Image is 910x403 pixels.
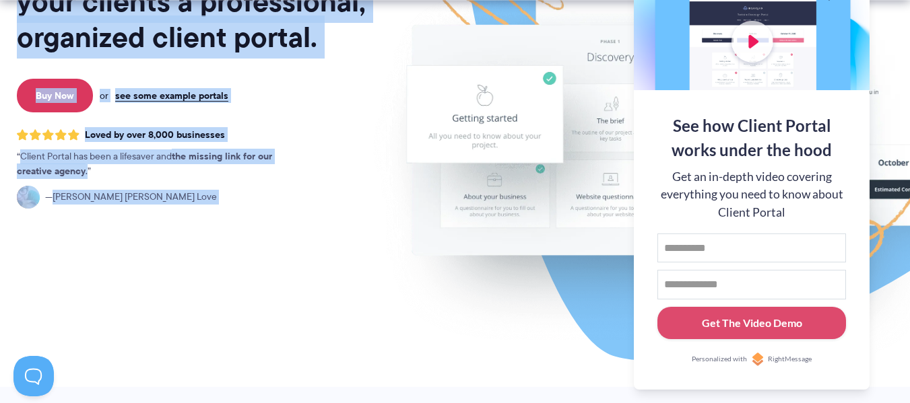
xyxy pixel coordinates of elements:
[751,353,765,366] img: Personalized with RightMessage
[45,190,217,205] span: [PERSON_NAME] [PERSON_NAME] Love
[13,356,54,396] iframe: Toggle Customer Support
[17,79,93,112] a: Buy Now
[692,354,747,365] span: Personalized with
[17,149,272,178] strong: the missing link for our creative agency
[115,89,228,102] a: see some example portals
[768,354,812,365] span: RightMessage
[85,129,225,141] span: Loved by over 8,000 businesses
[100,89,108,102] span: or
[702,315,802,331] div: Get The Video Demo
[657,353,846,366] a: Personalized withRightMessage
[657,168,846,221] div: Get an in-depth video covering everything you need to know about Client Portal
[657,114,846,162] div: See how Client Portal works under the hood
[17,149,300,179] p: Client Portal has been a lifesaver and .
[657,307,846,340] button: Get The Video Demo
